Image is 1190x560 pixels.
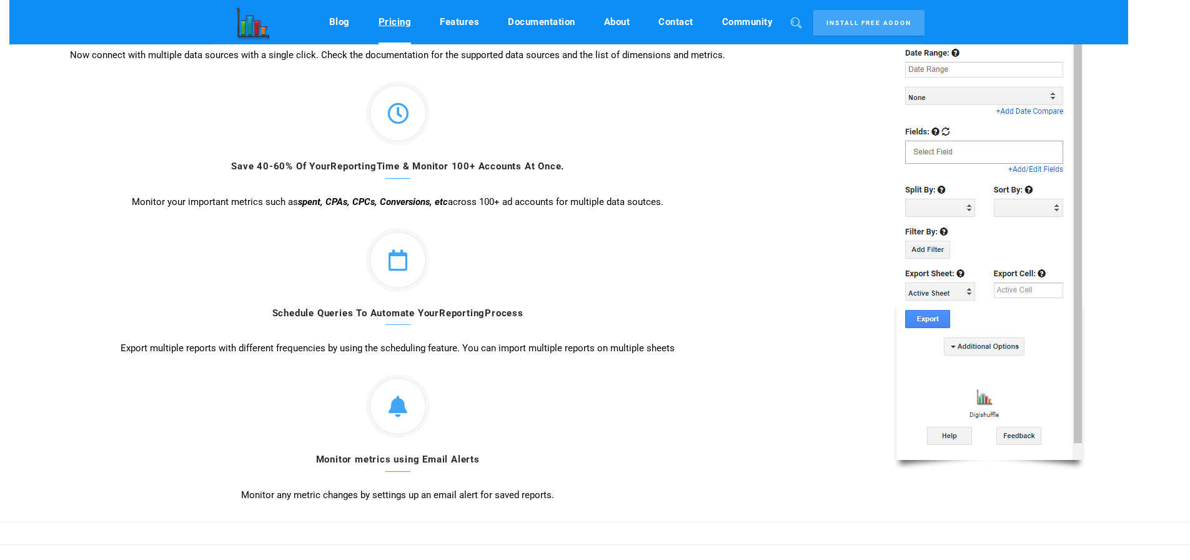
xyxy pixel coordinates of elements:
p: Export multiple reports with different frequencies by using the scheduling feature. You can impor... [12,341,783,356]
h4: Schedule Queries To Automate Your Process [12,307,783,326]
b: Reporting [330,161,376,172]
a: Blog [329,10,350,34]
a: Features [440,10,479,34]
a: Community [722,10,773,34]
a: Pricing [379,10,412,34]
a: Install Free Addon [813,10,925,37]
i: spent, CPAs, CPCs, Conversions, etc [298,196,448,207]
a: Contact [658,10,693,34]
b: Reporting [439,307,485,319]
p: Monitor your important metrics such as across 100+ ad accounts for multiple data soutces. [12,194,783,209]
p: Monitor any metric changes by settings up an email alert for saved reports. [12,487,783,502]
h4: Monitor metrics using Email Alerts [12,454,783,472]
iframe: Chat Widget [1128,500,1190,560]
p: Now connect with multiple data sources with a single click. Check the documentation for the suppo... [12,47,783,62]
div: Widget de chat [1128,500,1190,560]
a: Documentation [508,10,575,34]
a: About [604,10,630,34]
h4: Save 40-60% Of Your Time & Monitor 100+ Accounts At Once. [12,161,783,179]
